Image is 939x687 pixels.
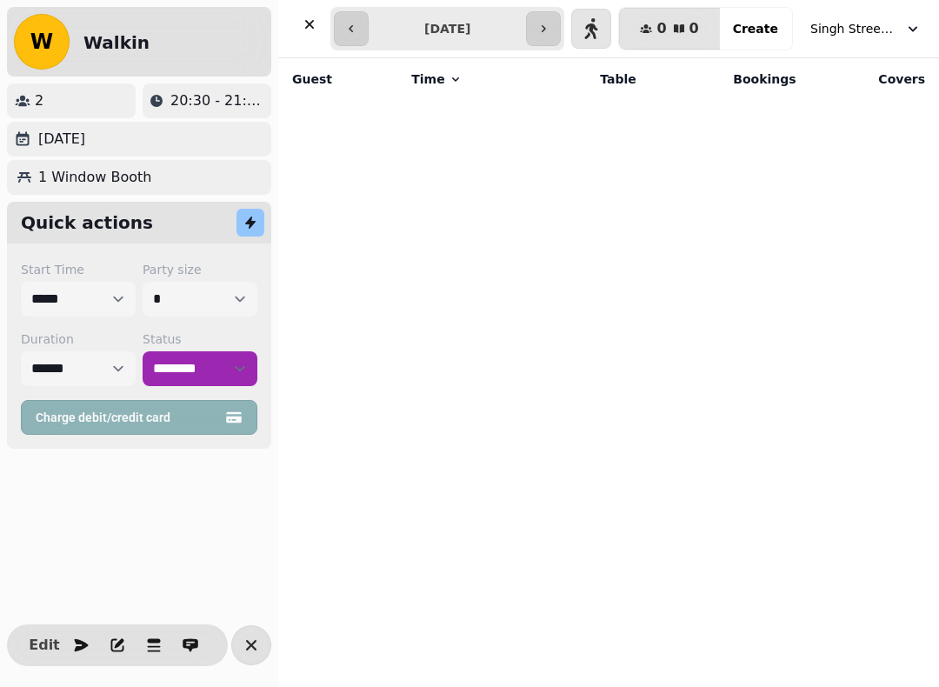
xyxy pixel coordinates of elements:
[538,58,647,100] th: Table
[647,58,807,100] th: Bookings
[35,90,43,111] p: 2
[21,400,257,435] button: Charge debit/credit card
[656,22,666,36] span: 0
[83,30,150,55] h2: Walkin
[733,23,778,35] span: Create
[619,8,719,50] button: 00
[800,13,932,44] button: Singh Street Bruntsfield
[411,70,462,88] button: Time
[689,22,699,36] span: 0
[30,31,53,52] span: W
[21,330,136,348] label: Duration
[411,70,444,88] span: Time
[21,210,153,235] h2: Quick actions
[143,261,257,278] label: Party size
[21,261,136,278] label: Start Time
[810,20,897,37] span: Singh Street Bruntsfield
[143,330,257,348] label: Status
[278,58,401,100] th: Guest
[807,58,936,100] th: Covers
[27,628,62,663] button: Edit
[38,129,85,150] p: [DATE]
[36,411,222,424] span: Charge debit/credit card
[719,8,792,50] button: Create
[38,167,151,188] p: 1 Window Booth
[170,90,264,111] p: 20:30 - 21:30
[34,638,55,652] span: Edit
